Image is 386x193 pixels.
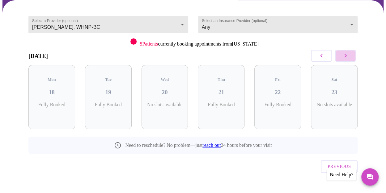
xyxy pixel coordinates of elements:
a: reach out [202,143,221,148]
h3: 23 [316,89,353,96]
div: Need Help? [327,169,356,181]
span: Previous [328,162,351,170]
h5: Sat [316,77,353,82]
h5: Wed [146,77,183,82]
p: Need to reschedule? No problem—just 24 hours before your visit [125,143,272,148]
div: Any [198,16,358,33]
h3: 19 [90,89,127,96]
button: Messages [361,168,379,186]
h3: 20 [146,89,183,96]
p: Fully Booked [203,102,240,107]
span: 5 Patients [140,41,158,46]
h3: 18 [33,89,70,96]
h5: Tue [90,77,127,82]
p: currently booking appointments from [US_STATE] [140,41,258,47]
p: Fully Booked [33,102,70,107]
h3: [DATE] [28,53,48,59]
h3: 22 [259,89,296,96]
h3: 21 [203,89,240,96]
p: No slots available [146,102,183,107]
h5: Thu [203,77,240,82]
p: No slots available [316,102,353,107]
h5: Mon [33,77,70,82]
p: Fully Booked [90,102,127,107]
div: [PERSON_NAME], WHNP-BC [28,16,188,33]
p: Fully Booked [259,102,296,107]
h5: Fri [259,77,296,82]
button: Previous [321,160,358,173]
